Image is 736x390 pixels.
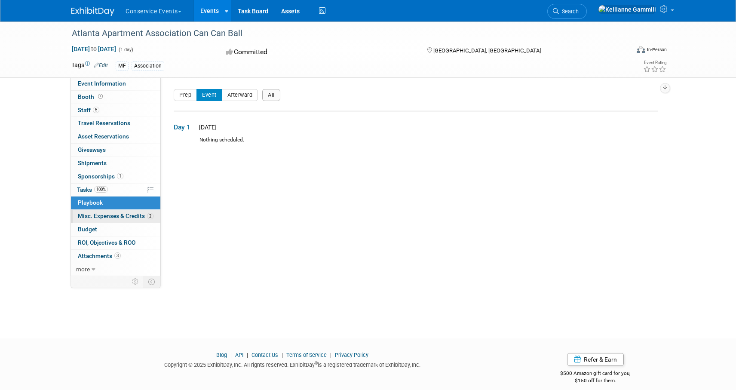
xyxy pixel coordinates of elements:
[71,77,160,90] a: Event Information
[78,212,153,219] span: Misc. Expenses & Credits
[114,252,121,259] span: 3
[647,46,667,53] div: In-Person
[286,352,327,358] a: Terms of Service
[224,45,414,60] div: Committed
[77,186,108,193] span: Tasks
[71,91,160,104] a: Booth
[71,236,160,249] a: ROI, Objectives & ROO
[71,359,513,369] div: Copyright © 2025 ExhibitDay, Inc. All rights reserved. ExhibitDay is a registered trademark of Ex...
[117,173,123,179] span: 1
[433,47,541,54] span: [GEOGRAPHIC_DATA], [GEOGRAPHIC_DATA]
[128,276,143,287] td: Personalize Event Tab Strip
[245,352,250,358] span: |
[78,80,126,87] span: Event Information
[174,123,195,132] span: Day 1
[335,352,368,358] a: Privacy Policy
[222,89,258,101] button: Afterward
[94,186,108,193] span: 100%
[78,226,97,233] span: Budget
[216,352,227,358] a: Blog
[78,133,129,140] span: Asset Reservations
[116,61,129,71] div: MF
[559,8,579,15] span: Search
[279,352,285,358] span: |
[71,61,108,71] td: Tags
[567,353,624,366] a: Refer & Earn
[71,157,160,170] a: Shipments
[637,46,645,53] img: Format-Inperson.png
[71,184,160,197] a: Tasks100%
[118,47,133,52] span: (1 day)
[578,45,667,58] div: Event Format
[78,146,106,153] span: Giveaways
[78,160,107,166] span: Shipments
[526,364,665,384] div: $500 Amazon gift card for you,
[147,213,153,219] span: 2
[196,124,217,131] span: [DATE]
[143,276,161,287] td: Toggle Event Tabs
[547,4,587,19] a: Search
[228,352,234,358] span: |
[328,352,334,358] span: |
[71,130,160,143] a: Asset Reservations
[315,361,318,365] sup: ®
[76,266,90,273] span: more
[71,144,160,157] a: Giveaways
[598,5,656,14] img: Kellianne Gammill
[174,136,658,151] div: Nothing scheduled.
[132,61,164,71] div: Association
[71,210,160,223] a: Misc. Expenses & Credits2
[71,45,117,53] span: [DATE] [DATE]
[78,252,121,259] span: Attachments
[174,89,197,101] button: Prep
[71,117,160,130] a: Travel Reservations
[69,26,616,41] div: Atlanta Apartment Association Can Can Ball
[643,61,666,65] div: Event Rating
[71,250,160,263] a: Attachments3
[78,93,104,100] span: Booth
[78,239,135,246] span: ROI, Objectives & ROO
[262,89,280,101] button: All
[93,107,99,113] span: 5
[94,62,108,68] a: Edit
[90,46,98,52] span: to
[71,263,160,276] a: more
[78,107,99,114] span: Staff
[78,199,103,206] span: Playbook
[96,93,104,100] span: Booth not reserved yet
[71,170,160,183] a: Sponsorships1
[78,120,130,126] span: Travel Reservations
[71,223,160,236] a: Budget
[235,352,243,358] a: API
[196,89,222,101] button: Event
[251,352,278,358] a: Contact Us
[71,197,160,209] a: Playbook
[71,104,160,117] a: Staff5
[526,377,665,384] div: $150 off for them.
[78,173,123,180] span: Sponsorships
[71,7,114,16] img: ExhibitDay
